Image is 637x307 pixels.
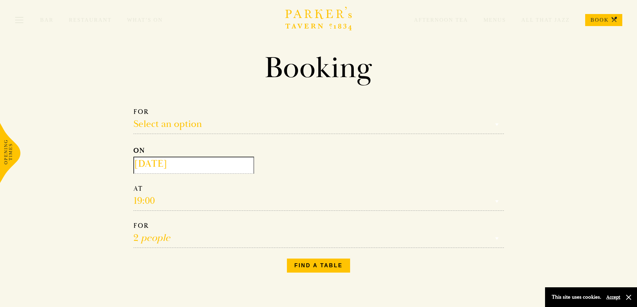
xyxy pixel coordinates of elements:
strong: ON [133,146,145,155]
p: This site uses cookies. [552,292,601,302]
button: Accept [606,294,620,300]
button: Find a table [287,259,350,273]
button: Close and accept [625,294,632,301]
h1: Booking [128,50,509,86]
